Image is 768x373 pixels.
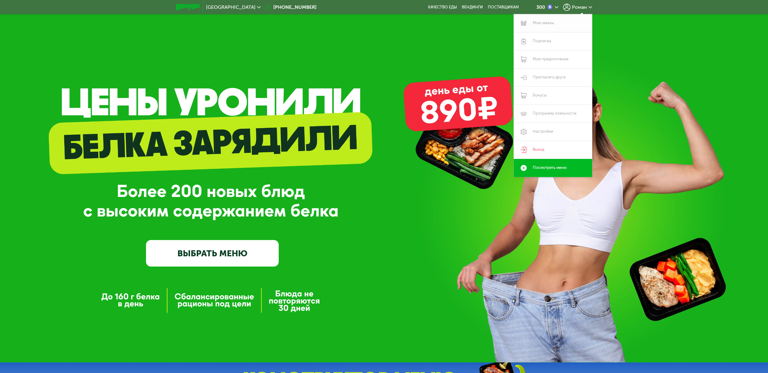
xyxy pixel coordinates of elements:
a: Вендинги [462,5,483,10]
a: Мои предпочтения [514,50,592,68]
a: Качество еды [428,5,457,10]
span: [GEOGRAPHIC_DATA] [206,5,255,10]
a: [PHONE_NUMBER] [264,4,316,11]
span: Роман [572,5,587,10]
div: 300 [536,5,545,10]
a: Бонусы [514,87,592,105]
div: поставщикам [488,5,519,10]
a: Подписка [514,32,592,50]
a: Мои заказы [514,14,592,32]
a: Программа лояльности [514,105,592,123]
a: ВЫБРАТЬ МЕНЮ [146,240,279,267]
a: Посмотреть меню [514,159,592,177]
a: Пригласить друга [514,68,592,87]
a: Настройки [514,123,592,141]
a: Выход [514,141,592,159]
